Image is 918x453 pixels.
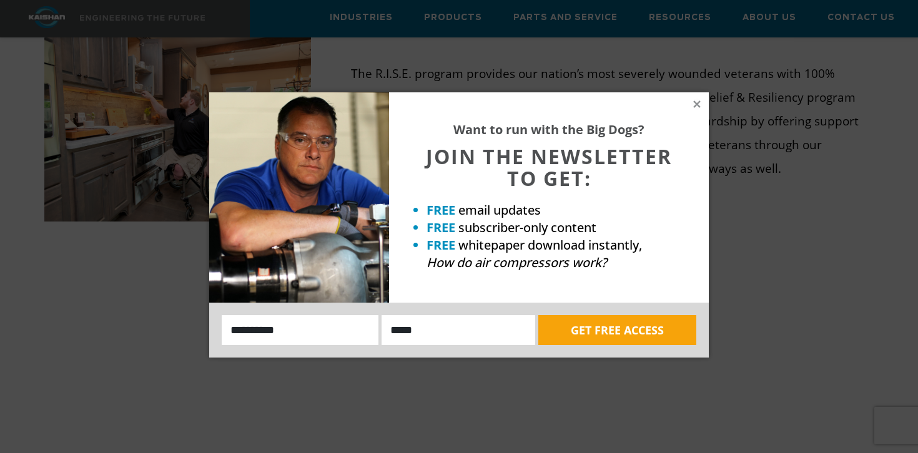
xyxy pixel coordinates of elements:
[427,202,455,218] strong: FREE
[458,236,642,253] span: whitepaper download instantly,
[458,202,541,218] span: email updates
[453,121,644,138] strong: Want to run with the Big Dogs?
[691,99,703,110] button: Close
[426,143,672,192] span: JOIN THE NEWSLETTER TO GET:
[538,315,696,345] button: GET FREE ACCESS
[382,315,535,345] input: Email
[222,315,378,345] input: Name:
[427,236,455,253] strong: FREE
[427,219,455,236] strong: FREE
[427,254,607,271] em: How do air compressors work?
[458,219,596,236] span: subscriber-only content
